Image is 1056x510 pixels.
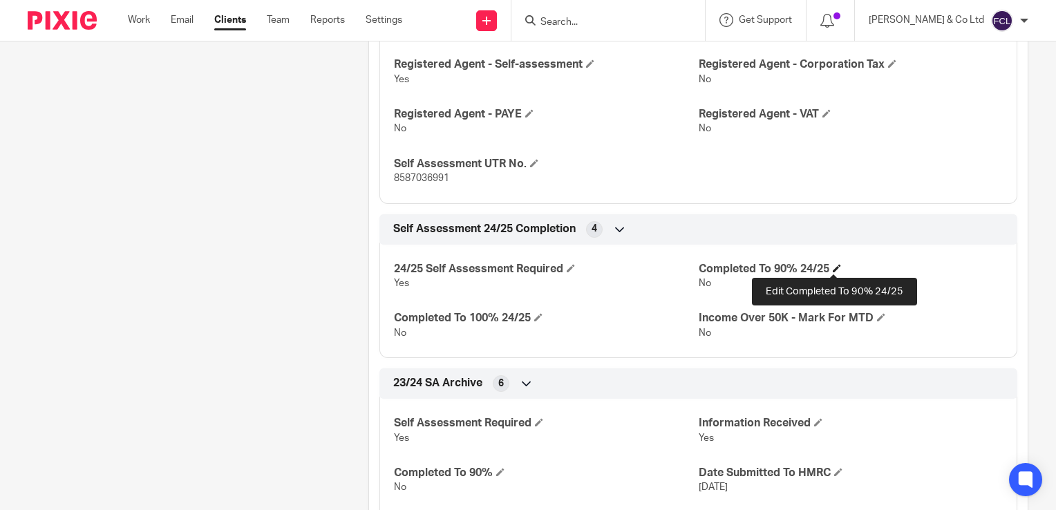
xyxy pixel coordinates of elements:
[366,13,402,27] a: Settings
[699,328,711,338] span: No
[394,57,698,72] h4: Registered Agent - Self-assessment
[128,13,150,27] a: Work
[394,124,406,133] span: No
[699,262,1003,276] h4: Completed To 90% 24/25
[310,13,345,27] a: Reports
[394,157,698,171] h4: Self Assessment UTR No.
[739,15,792,25] span: Get Support
[394,433,409,443] span: Yes
[539,17,663,29] input: Search
[498,377,504,390] span: 6
[699,278,711,288] span: No
[394,482,406,492] span: No
[699,311,1003,325] h4: Income Over 50K - Mark For MTD
[267,13,290,27] a: Team
[991,10,1013,32] img: svg%3E
[214,13,246,27] a: Clients
[394,311,698,325] h4: Completed To 100% 24/25
[394,278,409,288] span: Yes
[699,75,711,84] span: No
[394,107,698,122] h4: Registered Agent - PAYE
[592,222,597,236] span: 4
[393,376,482,390] span: 23/24 SA Archive
[393,222,576,236] span: Self Assessment 24/25 Completion
[394,262,698,276] h4: 24/25 Self Assessment Required
[699,416,1003,431] h4: Information Received
[394,328,406,338] span: No
[699,57,1003,72] h4: Registered Agent - Corporation Tax
[28,11,97,30] img: Pixie
[699,482,728,492] span: [DATE]
[171,13,194,27] a: Email
[394,173,449,183] span: 8587036991
[699,124,711,133] span: No
[394,466,698,480] h4: Completed To 90%
[394,75,409,84] span: Yes
[699,107,1003,122] h4: Registered Agent - VAT
[394,416,698,431] h4: Self Assessment Required
[869,13,984,27] p: [PERSON_NAME] & Co Ltd
[699,466,1003,480] h4: Date Submitted To HMRC
[699,433,714,443] span: Yes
